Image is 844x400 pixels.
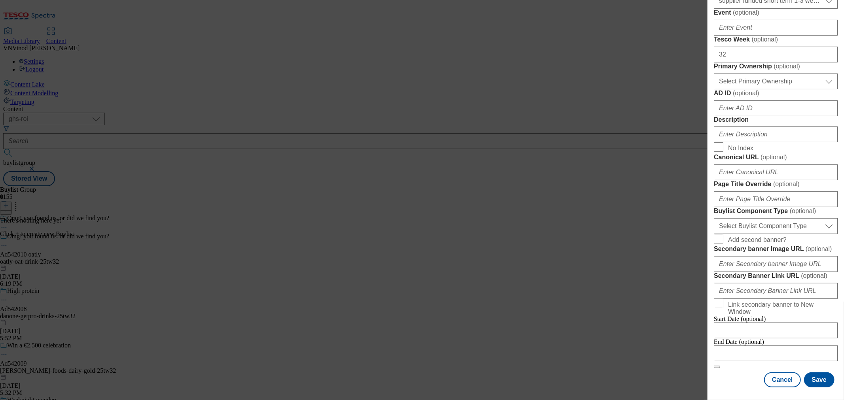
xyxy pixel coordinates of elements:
[714,164,838,180] input: Enter Canonical URL
[714,116,838,123] label: Description
[714,62,838,70] label: Primary Ownership
[714,245,838,253] label: Secondary banner Image URL
[804,372,835,387] button: Save
[714,191,838,207] input: Enter Page Title Override
[728,236,787,243] span: Add second banner?
[714,256,838,272] input: Enter Secondary banner Image URL
[714,153,838,161] label: Canonical URL
[774,63,800,70] span: ( optional )
[714,323,838,338] input: Enter Date
[728,145,753,152] span: No Index
[733,9,759,16] span: ( optional )
[714,338,764,345] span: End Date (optional)
[733,90,759,96] span: ( optional )
[714,126,838,142] input: Enter Description
[714,100,838,116] input: Enter AD ID
[751,36,778,43] span: ( optional )
[714,47,838,62] input: Enter Tesco Week
[714,20,838,36] input: Enter Event
[773,181,800,187] span: ( optional )
[714,207,838,215] label: Buylist Component Type
[714,315,766,322] span: Start Date (optional)
[714,283,838,299] input: Enter Secondary Banner Link URL
[714,9,838,17] label: Event
[764,372,800,387] button: Cancel
[714,36,838,43] label: Tesco Week
[790,208,816,214] span: ( optional )
[728,301,835,315] span: Link secondary banner to New Window
[714,180,838,188] label: Page Title Override
[806,245,832,252] span: ( optional )
[714,345,838,361] input: Enter Date
[714,89,838,97] label: AD ID
[801,272,827,279] span: ( optional )
[714,272,838,280] label: Secondary Banner Link URL
[761,154,787,160] span: ( optional )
